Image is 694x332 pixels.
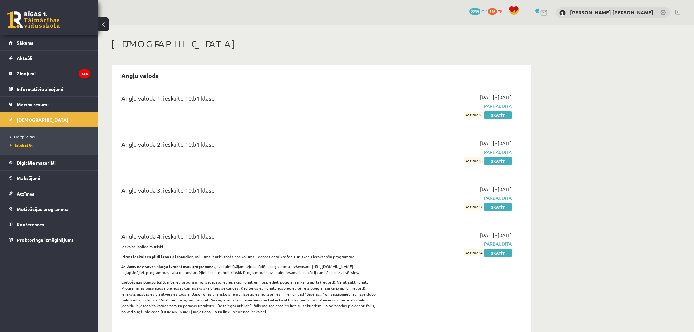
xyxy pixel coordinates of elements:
[464,112,483,118] span: Atzīme: 8
[484,111,512,119] a: Skatīt
[121,140,378,152] div: Angļu valoda 2. ieskaite 10.b1 klase
[121,254,193,259] strong: Pirms ieskaites pildīšanas pārbaudiet
[388,240,512,247] span: Pārbaudīta
[464,157,483,164] span: Atzīme: 6
[9,232,90,247] a: Proktoringa izmēģinājums
[484,249,512,257] a: Skatīt
[10,134,35,139] span: Neizpildītās
[464,203,483,210] span: Atzīme: 7
[17,81,90,96] legend: Informatīvie ziņojumi
[484,203,512,211] a: Skatīt
[121,264,215,269] strong: Ja Jums nav savas skaņu ierakstošas programmas
[464,249,483,256] span: Atzīme: 4
[480,94,512,101] span: [DATE] - [DATE]
[9,66,90,81] a: Ziņojumi186
[17,40,33,46] span: Sākums
[469,8,480,15] span: 2239
[480,186,512,193] span: [DATE] - [DATE]
[17,237,74,243] span: Proktoringa izmēģinājums
[388,149,512,156] span: Pārbaudīta
[17,160,56,166] span: Digitālie materiāli
[112,38,531,50] h1: [DEMOGRAPHIC_DATA]
[9,171,90,186] a: Maksājumi
[17,66,90,81] legend: Ziņojumi
[121,279,378,315] p: Startējiet programmu, sagatavojieties skaļi runāt un nospiediet pogu ar sarkanu aplīti (record). ...
[388,103,512,110] span: Pārbaudīta
[121,94,378,106] div: Angļu valoda 1. ieskaite 10.b1 klase
[121,254,378,259] p: , vai Jums ir atbilstošs aprīkojums - dators ar mikrofonu un skaņu ierakstoša programma.
[570,9,653,16] a: [PERSON_NAME] [PERSON_NAME]
[121,263,378,275] p: , tad piedāvājam lejupielādēt programmu - Wavosaur [URL][DOMAIN_NAME] - Lejuplādējiet programmas ...
[484,157,512,165] a: Skatīt
[9,201,90,217] a: Motivācijas programma
[9,217,90,232] a: Konferences
[17,191,34,197] span: Atzīmes
[469,8,487,13] a: 2239 mP
[388,195,512,201] span: Pārbaudīta
[17,171,90,186] legend: Maksājumi
[488,8,505,13] a: 546 xp
[121,280,163,285] strong: Lietošanas pamācība!
[79,69,90,78] i: 186
[7,11,60,28] a: Rīgas 1. Tālmācības vidusskola
[17,221,44,227] span: Konferences
[480,140,512,147] span: [DATE] - [DATE]
[115,68,165,83] h2: Angļu valoda
[10,134,92,140] a: Neizpildītās
[10,143,33,148] span: Izlabotās
[121,232,378,244] div: Angļu valoda 4. ieskaite 10.b1 klase
[488,8,497,15] span: 546
[9,155,90,170] a: Digitālie materiāli
[9,186,90,201] a: Atzīmes
[9,81,90,96] a: Informatīvie ziņojumi
[9,112,90,127] a: [DEMOGRAPHIC_DATA]
[121,244,378,250] p: Ieskaite jāpilda mutiski.
[10,142,92,148] a: Izlabotās
[498,8,502,13] span: xp
[9,51,90,66] a: Aktuāli
[17,101,49,107] span: Mācību resursi
[9,97,90,112] a: Mācību resursi
[121,186,378,198] div: Angļu valoda 3. ieskaite 10.b1 klase
[17,117,68,123] span: [DEMOGRAPHIC_DATA]
[480,232,512,239] span: [DATE] - [DATE]
[481,8,487,13] span: mP
[17,206,69,212] span: Motivācijas programma
[559,10,566,16] img: Aleks Aleksejs Čertogonovs
[17,55,32,61] span: Aktuāli
[9,35,90,50] a: Sākums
